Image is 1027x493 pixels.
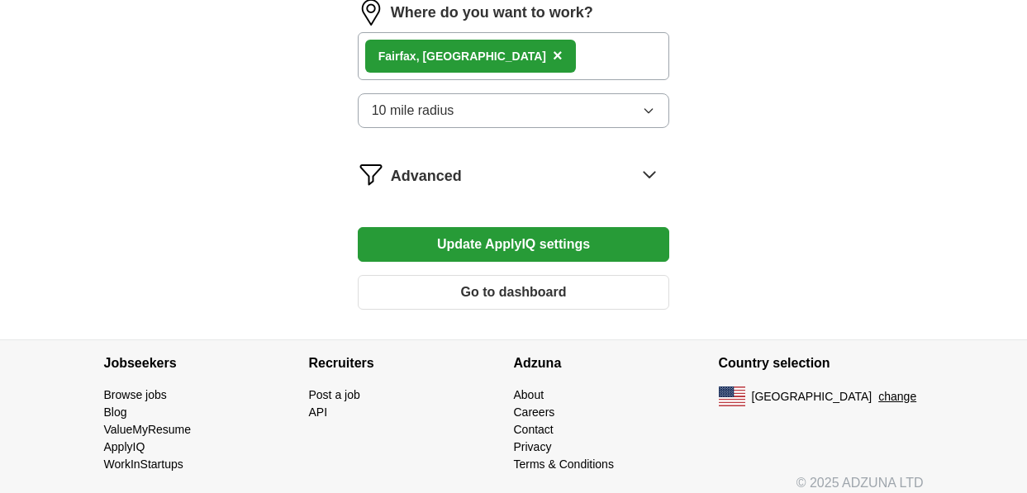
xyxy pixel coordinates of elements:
a: Blog [104,405,127,419]
a: ApplyIQ [104,440,145,453]
a: Careers [514,405,555,419]
a: Terms & Conditions [514,457,614,471]
a: Browse jobs [104,388,167,401]
label: Where do you want to work? [391,2,593,24]
img: US flag [719,386,745,406]
img: filter [358,161,384,187]
a: Privacy [514,440,552,453]
a: ValueMyResume [104,423,192,436]
button: 10 mile radius [358,93,670,128]
a: WorkInStartups [104,457,183,471]
a: About [514,388,544,401]
button: change [878,388,916,405]
a: Contact [514,423,554,436]
span: [GEOGRAPHIC_DATA] [752,388,872,405]
strong: Fairfax [378,50,416,63]
button: × [553,44,563,69]
span: × [553,46,563,64]
button: Update ApplyIQ settings [358,227,670,262]
span: 10 mile radius [372,101,454,121]
button: Go to dashboard [358,275,670,310]
div: , [GEOGRAPHIC_DATA] [378,48,546,65]
h4: Country selection [719,340,924,386]
a: Post a job [309,388,360,401]
span: Advanced [391,165,462,187]
a: API [309,405,328,419]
